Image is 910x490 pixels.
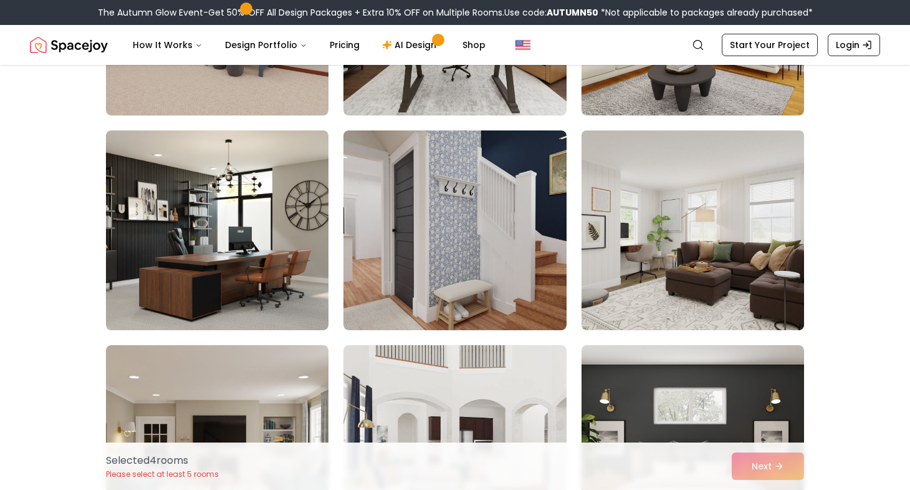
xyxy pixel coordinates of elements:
a: Login [828,34,880,56]
img: United States [515,37,530,52]
nav: Global [30,25,880,65]
span: *Not applicable to packages already purchased* [598,6,813,19]
img: Room room-19 [106,130,328,330]
a: Spacejoy [30,32,108,57]
a: Start Your Project [722,34,818,56]
a: Shop [453,32,496,57]
a: AI Design [372,32,450,57]
p: Please select at least 5 rooms [106,469,219,479]
nav: Main [123,32,496,57]
a: Pricing [320,32,370,57]
button: How It Works [123,32,213,57]
button: Design Portfolio [215,32,317,57]
img: Room room-21 [576,125,810,335]
b: AUTUMN50 [547,6,598,19]
div: The Autumn Glow Event-Get 50% OFF All Design Packages + Extra 10% OFF on Multiple Rooms. [98,6,813,19]
p: Selected 4 room s [106,453,219,468]
img: Room room-20 [343,130,566,330]
img: Spacejoy Logo [30,32,108,57]
span: Use code: [504,6,598,19]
